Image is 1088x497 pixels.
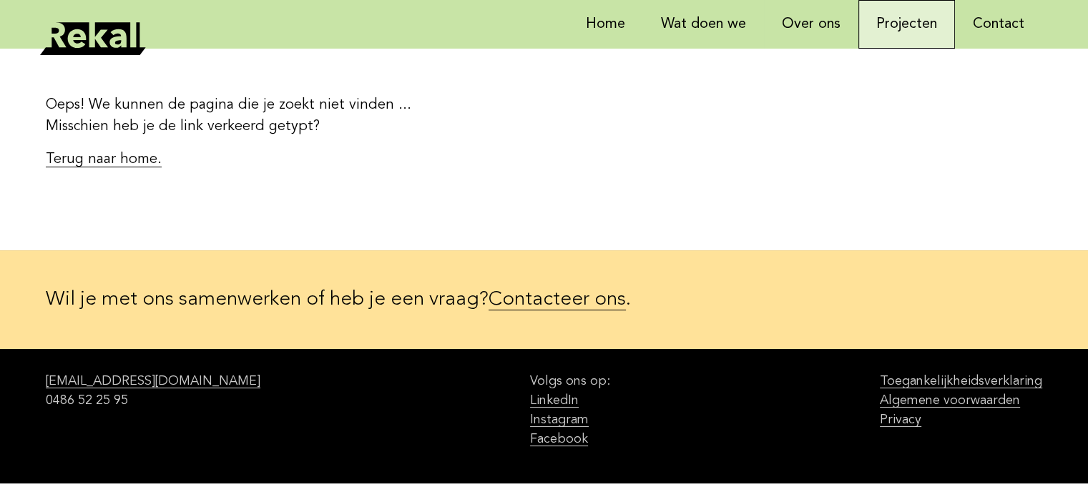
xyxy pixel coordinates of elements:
a: LinkedIn [530,394,579,408]
p: Oeps! We kunnen de pagina die je zoekt niet vinden ... Misschien heb je de link verkeerd getypt? [46,94,1042,137]
a: Privacy [880,413,921,427]
a: Contacteer ons [489,290,626,310]
a: [EMAIL_ADDRESS][DOMAIN_NAME] [46,375,260,388]
a: Toegankelijkheidsverklaring [880,375,1042,388]
p: 0486 52 25 95 [46,372,260,449]
a: Algemene voorwaarden [880,394,1020,408]
a: Facebook [530,433,588,446]
a: Terug naar home. [46,152,162,167]
p: Wil je met ons samenwerken of heb je een vraag? . [46,285,1042,315]
p: Volgs ons op: [530,372,610,449]
a: Instagram [530,413,589,427]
